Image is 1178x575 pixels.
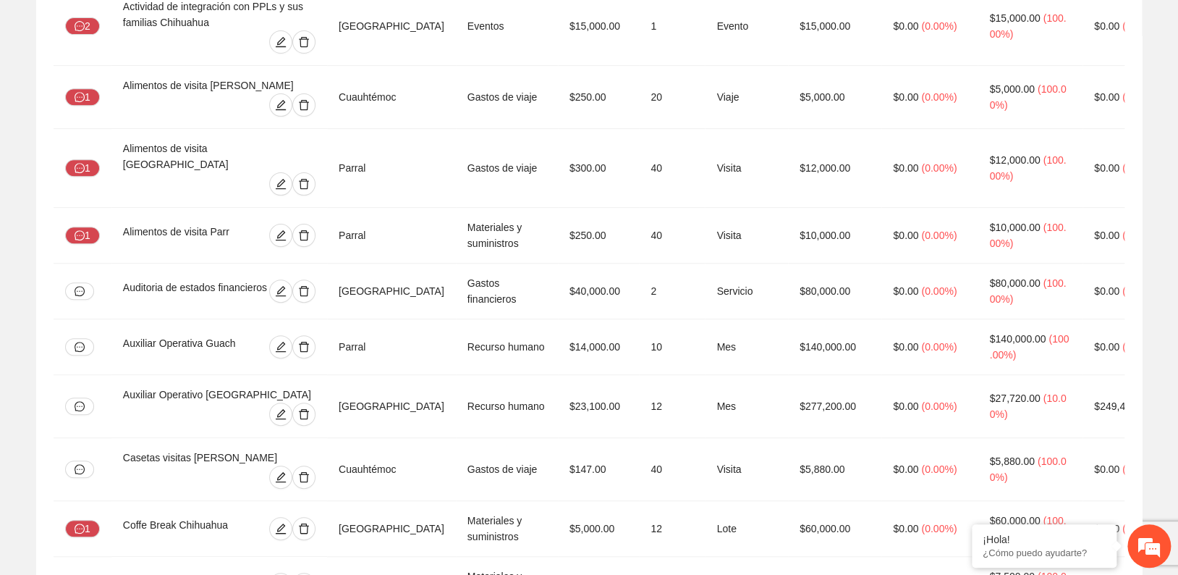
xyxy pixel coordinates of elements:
[327,319,456,375] td: Parral
[456,208,558,264] td: Materiales y suministros
[705,438,788,501] td: Visita
[65,227,100,244] button: message1
[558,66,640,129] td: $250.00
[75,464,85,474] span: message
[75,230,85,242] span: message
[1094,341,1119,353] span: $0.00
[558,264,640,319] td: $40,000.00
[705,66,788,129] td: Viaje
[65,338,94,356] button: message
[893,285,918,297] span: $0.00
[921,20,957,32] span: ( 0.00% )
[921,91,957,103] span: ( 0.00% )
[270,36,292,48] span: edit
[293,285,315,297] span: delete
[893,162,918,174] span: $0.00
[65,282,94,300] button: message
[558,501,640,557] td: $5,000.00
[705,375,788,438] td: Mes
[456,438,558,501] td: Gastos de viaje
[123,140,315,172] div: Alimentos de visita [GEOGRAPHIC_DATA]
[75,21,85,33] span: message
[788,264,881,319] td: $80,000.00
[84,193,200,340] span: Estamos en línea.
[921,285,957,297] span: ( 0.00% )
[65,398,94,415] button: message
[1094,523,1119,534] span: $0.00
[270,178,292,190] span: edit
[705,264,788,319] td: Servicio
[788,375,881,438] td: $277,200.00
[893,341,918,353] span: $0.00
[269,280,292,303] button: edit
[705,129,788,208] td: Visita
[639,375,705,438] td: 12
[65,88,100,106] button: message1
[270,471,292,483] span: edit
[1094,285,1119,297] span: $0.00
[65,461,94,478] button: message
[639,501,705,557] td: 12
[269,224,292,247] button: edit
[293,230,315,241] span: delete
[989,515,1040,526] span: $60,000.00
[1094,20,1119,32] span: $0.00
[893,523,918,534] span: $0.00
[269,517,292,540] button: edit
[293,178,315,190] span: delete
[921,162,957,174] span: ( 0.00% )
[456,375,558,438] td: Recurso humano
[75,163,85,175] span: message
[292,30,315,54] button: delete
[989,456,1034,467] span: $5,880.00
[639,264,705,319] td: 2
[1122,91,1158,103] span: ( 0.00% )
[123,77,315,93] div: Alimentos de visita [PERSON_NAME]
[75,74,243,93] div: Chatee con nosotros ahora
[1122,523,1158,534] span: ( 0.00% )
[558,438,640,501] td: $147.00
[123,335,253,358] div: Auxiliar Operativa Guach
[705,501,788,557] td: Lote
[558,375,640,438] td: $23,100.00
[456,129,558,208] td: Gastos de viaje
[65,520,100,537] button: message1
[893,20,918,32] span: $0.00
[269,403,292,426] button: edit
[456,66,558,129] td: Gastos de viaje
[989,333,1046,345] span: $140,000.00
[456,319,558,375] td: Recurso humano
[989,393,1040,404] span: $27,720.00
[1094,400,1151,412] span: $249,480.00
[788,438,881,501] td: $5,880.00
[75,92,85,104] span: message
[893,230,918,241] span: $0.00
[75,524,85,535] span: message
[270,99,292,111] span: edit
[293,36,315,48] span: delete
[558,208,640,264] td: $250.00
[788,66,881,129] td: $5,000.00
[237,7,272,42] div: Minimizar ventana de chat en vivo
[327,375,456,438] td: [GEOGRAPHIC_DATA]
[893,463,918,475] span: $0.00
[983,547,1106,558] p: ¿Cómo puedo ayudarte?
[788,319,881,375] td: $140,000.00
[788,501,881,557] td: $60,000.00
[989,12,1040,24] span: $15,000.00
[639,208,705,264] td: 40
[293,408,315,420] span: delete
[292,466,315,489] button: delete
[983,534,1106,545] div: ¡Hola!
[270,408,292,420] span: edit
[75,286,85,296] span: message
[1122,230,1158,241] span: ( 0.00% )
[989,83,1034,95] span: $5,000.00
[1094,463,1119,475] span: $0.00
[989,154,1040,166] span: $12,000.00
[65,159,100,177] button: message1
[292,172,315,196] button: delete
[788,129,881,208] td: $12,000.00
[293,341,315,353] span: delete
[292,517,315,540] button: delete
